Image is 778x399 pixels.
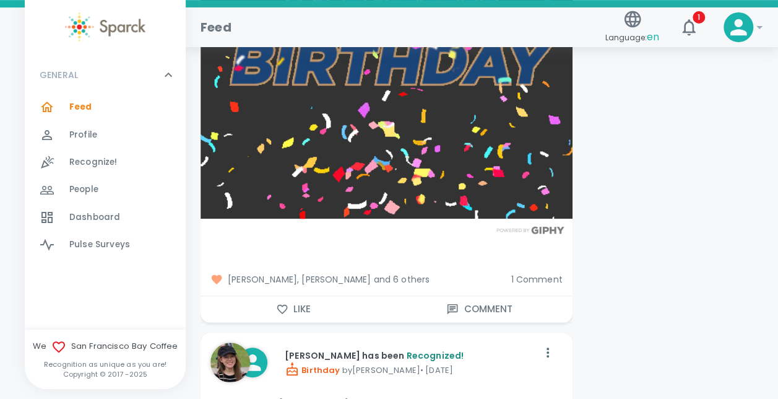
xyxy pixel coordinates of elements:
[605,29,659,46] span: Language:
[210,273,501,286] span: [PERSON_NAME], [PERSON_NAME] and 6 others
[210,343,250,382] img: Picture of Dania Ear
[285,362,538,377] p: by [PERSON_NAME] • [DATE]
[69,239,130,251] span: Pulse Surveys
[693,11,705,24] span: 1
[69,211,120,224] span: Dashboard
[25,94,186,263] div: GENERAL
[25,12,186,42] a: Sparck logo
[25,204,186,231] a: Dashboard
[25,56,186,94] div: GENERAL
[69,129,97,141] span: Profile
[25,176,186,203] a: People
[69,156,118,169] span: Recognize!
[69,183,98,196] span: People
[65,12,145,42] img: Sparck logo
[406,349,464,362] span: Recognized!
[201,296,386,322] button: Like
[25,231,186,258] a: Pulse Surveys
[674,12,704,42] button: 1
[25,121,186,149] a: Profile
[285,349,538,362] p: [PERSON_NAME] has been
[285,364,340,376] span: Birthday
[69,101,92,113] span: Feed
[493,226,568,234] img: Powered by GIPHY
[201,17,231,37] h1: Feed
[647,30,659,44] span: en
[600,6,664,50] button: Language:en
[25,149,186,176] a: Recognize!
[25,359,186,369] p: Recognition as unique as you are!
[25,340,186,354] span: We San Francisco Bay Coffee
[511,273,562,286] span: 1 Comment
[40,69,78,81] p: GENERAL
[25,369,186,379] p: Copyright © 2017 - 2025
[386,296,572,322] button: Comment
[25,94,186,121] a: Feed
